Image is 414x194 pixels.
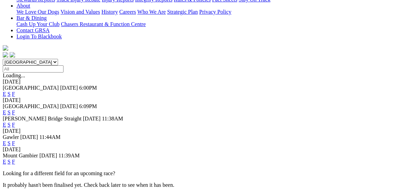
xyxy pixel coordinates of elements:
[137,9,166,15] a: Who We Are
[101,9,118,15] a: History
[3,79,411,85] div: [DATE]
[8,140,11,146] a: S
[3,140,6,146] a: E
[12,91,15,97] a: F
[3,52,8,57] img: facebook.svg
[83,116,101,121] span: [DATE]
[8,109,11,115] a: S
[39,134,61,140] span: 11:44AM
[12,140,15,146] a: F
[8,122,11,128] a: S
[3,65,64,73] input: Select date
[58,153,80,158] span: 11:39AM
[3,134,19,140] span: Gawler
[102,116,123,121] span: 11:38AM
[12,159,15,165] a: F
[60,85,78,91] span: [DATE]
[16,9,59,15] a: We Love Our Dogs
[3,45,8,51] img: logo-grsa-white.png
[16,21,59,27] a: Cash Up Your Club
[79,103,97,109] span: 6:09PM
[3,146,411,153] div: [DATE]
[3,128,411,134] div: [DATE]
[3,97,411,103] div: [DATE]
[60,103,78,109] span: [DATE]
[3,182,174,188] partial: It probably hasn't been finalised yet. Check back later to see when it has been.
[3,73,25,78] span: Loading...
[16,9,411,15] div: About
[79,85,97,91] span: 6:00PM
[16,3,30,9] a: About
[3,91,6,97] a: E
[3,159,6,165] a: E
[16,34,62,39] a: Login To Blackbook
[16,15,47,21] a: Bar & Dining
[167,9,198,15] a: Strategic Plan
[199,9,231,15] a: Privacy Policy
[3,170,411,177] p: Looking for a different field for an upcoming race?
[3,109,6,115] a: E
[39,153,57,158] span: [DATE]
[16,27,49,33] a: Contact GRSA
[3,116,81,121] span: [PERSON_NAME] Bridge Straight
[12,122,15,128] a: F
[3,85,59,91] span: [GEOGRAPHIC_DATA]
[119,9,136,15] a: Careers
[20,134,38,140] span: [DATE]
[3,103,59,109] span: [GEOGRAPHIC_DATA]
[8,159,11,165] a: S
[8,91,11,97] a: S
[3,122,6,128] a: E
[12,109,15,115] a: F
[61,21,146,27] a: Chasers Restaurant & Function Centre
[10,52,15,57] img: twitter.svg
[3,153,38,158] span: Mount Gambier
[60,9,100,15] a: Vision and Values
[16,21,411,27] div: Bar & Dining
